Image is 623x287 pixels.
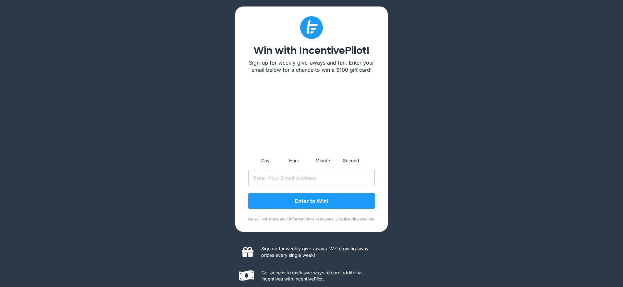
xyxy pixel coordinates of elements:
[261,245,381,258] p: Sign up for weekly give-aways. We’re giving away prizes every single week!
[300,16,323,39] img: Subtract (1)
[248,170,375,186] input: Enter Your Email Address
[248,59,375,74] p: Sign-up for weekly give-aways and fun. Enter your email below for a chance to win a $100 gift card!
[338,157,364,165] div: Second
[252,157,278,165] div: Day
[262,269,381,282] p: Get access to exclusive ways to earn additional incentives with IncentivePilot.
[245,217,378,222] p: We will not share your information with anyone. Unsubscribe anytime.
[248,45,375,56] h1: Win with IncentivePilot!
[248,193,375,209] input: Enter to Win!
[310,157,336,165] div: Minute
[281,157,307,165] div: Hour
